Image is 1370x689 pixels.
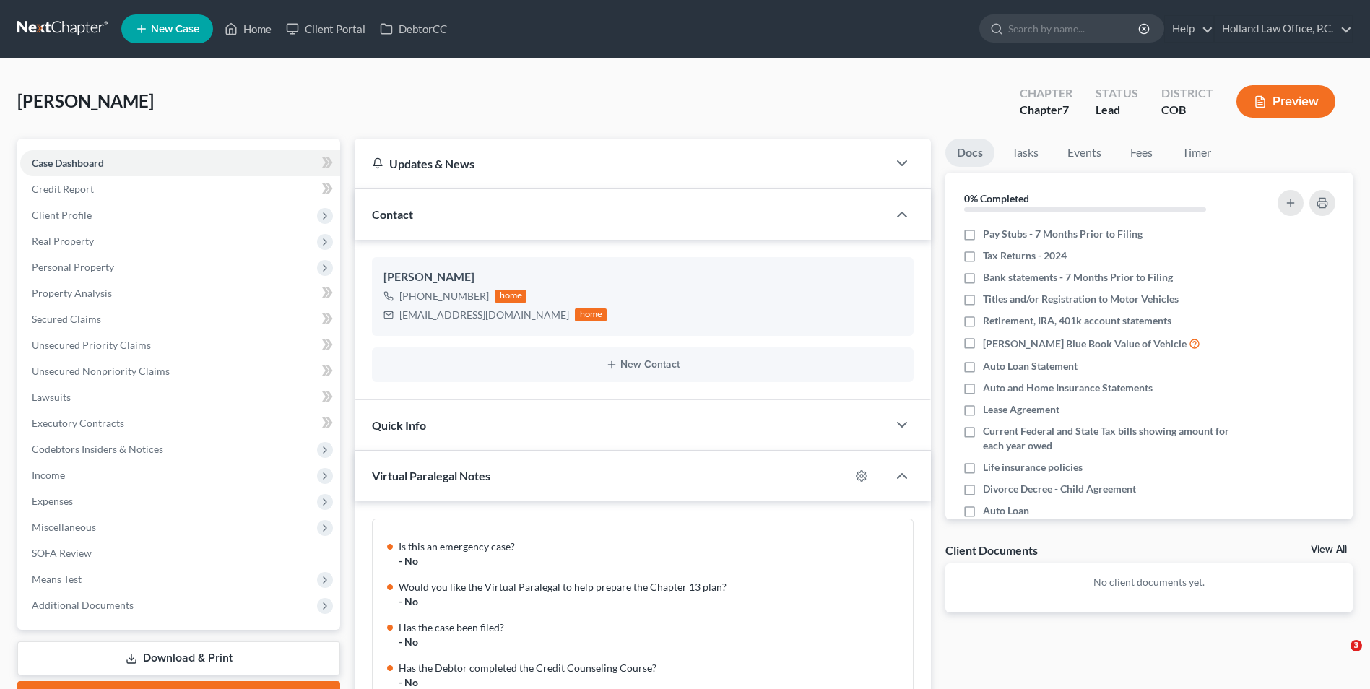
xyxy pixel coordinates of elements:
[32,313,101,325] span: Secured Claims
[1215,16,1352,42] a: Holland Law Office, P.C.
[1171,139,1223,167] a: Timer
[1161,85,1213,102] div: District
[1020,85,1072,102] div: Chapter
[20,306,340,332] a: Secured Claims
[372,156,870,171] div: Updates & News
[399,635,904,649] div: - No
[32,183,94,195] span: Credit Report
[32,547,92,559] span: SOFA Review
[20,384,340,410] a: Lawsuits
[383,269,902,286] div: [PERSON_NAME]
[983,424,1239,453] span: Current Federal and State Tax bills showing amount for each year owed
[20,410,340,436] a: Executory Contracts
[372,418,426,432] span: Quick Info
[217,16,279,42] a: Home
[399,594,904,609] div: - No
[399,289,489,303] div: [PHONE_NUMBER]
[32,339,151,351] span: Unsecured Priority Claims
[32,261,114,273] span: Personal Property
[1008,15,1140,42] input: Search by name...
[983,381,1153,395] span: Auto and Home Insurance Statements
[1351,640,1362,651] span: 3
[399,661,904,675] div: Has the Debtor completed the Credit Counseling Course?
[20,358,340,384] a: Unsecured Nonpriority Claims
[32,235,94,247] span: Real Property
[32,599,134,611] span: Additional Documents
[1056,139,1113,167] a: Events
[983,402,1059,417] span: Lease Agreement
[32,391,71,403] span: Lawsuits
[32,573,82,585] span: Means Test
[151,24,199,35] span: New Case
[983,482,1136,496] span: Divorce Decree - Child Agreement
[945,542,1038,558] div: Client Documents
[983,248,1067,263] span: Tax Returns - 2024
[399,539,904,554] div: Is this an emergency case?
[1161,102,1213,118] div: COB
[1236,85,1335,118] button: Preview
[17,641,340,675] a: Download & Print
[32,443,163,455] span: Codebtors Insiders & Notices
[983,292,1179,306] span: Titles and/or Registration to Motor Vehicles
[32,365,170,377] span: Unsecured Nonpriority Claims
[983,313,1171,328] span: Retirement, IRA, 401k account statements
[279,16,373,42] a: Client Portal
[1000,139,1050,167] a: Tasks
[1119,139,1165,167] a: Fees
[983,503,1029,518] span: Auto Loan
[1311,545,1347,555] a: View All
[32,495,73,507] span: Expenses
[957,575,1341,589] p: No client documents yet.
[1062,103,1069,116] span: 7
[983,337,1187,351] span: [PERSON_NAME] Blue Book Value of Vehicle
[383,359,902,370] button: New Contact
[575,308,607,321] div: home
[372,207,413,221] span: Contact
[1096,85,1138,102] div: Status
[1020,102,1072,118] div: Chapter
[32,157,104,169] span: Case Dashboard
[983,460,1083,474] span: Life insurance policies
[32,417,124,429] span: Executory Contracts
[399,620,904,635] div: Has the case been filed?
[20,332,340,358] a: Unsecured Priority Claims
[20,540,340,566] a: SOFA Review
[373,16,454,42] a: DebtorCC
[20,280,340,306] a: Property Analysis
[32,469,65,481] span: Income
[983,359,1078,373] span: Auto Loan Statement
[372,469,490,482] span: Virtual Paralegal Notes
[20,176,340,202] a: Credit Report
[32,209,92,221] span: Client Profile
[32,521,96,533] span: Miscellaneous
[1165,16,1213,42] a: Help
[1096,102,1138,118] div: Lead
[20,150,340,176] a: Case Dashboard
[399,308,569,322] div: [EMAIL_ADDRESS][DOMAIN_NAME]
[983,227,1143,241] span: Pay Stubs - 7 Months Prior to Filing
[945,139,994,167] a: Docs
[983,270,1173,285] span: Bank statements - 7 Months Prior to Filing
[1321,640,1356,675] iframe: Intercom live chat
[399,554,904,568] div: - No
[32,287,112,299] span: Property Analysis
[495,290,526,303] div: home
[964,192,1029,204] strong: 0% Completed
[399,580,904,594] div: Would you like the Virtual Paralegal to help prepare the Chapter 13 plan?
[17,90,154,111] span: [PERSON_NAME]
